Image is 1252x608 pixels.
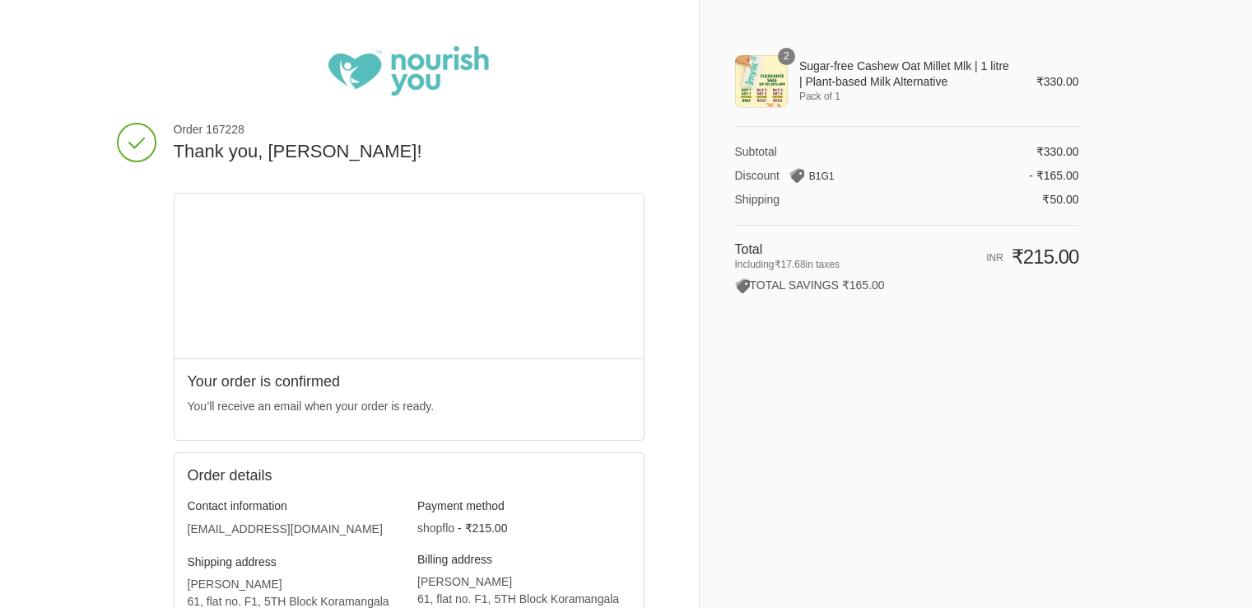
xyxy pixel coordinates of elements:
[1036,75,1079,88] span: ₹330.00
[735,55,788,106] img: Sugar-free Cashew Oat Millet Mlk | 1 litre | Plant-based Milk Alternative - Pack of 1
[986,252,1003,264] span: INR
[174,140,645,164] h2: Thank you, [PERSON_NAME]!
[188,398,631,415] p: You’ll receive an email when your order is ready.
[799,58,1013,88] span: Sugar-free Cashew Oat Millet Mlk | 1 litre | Plant-based Milk Alternative
[735,144,933,159] th: Subtotal
[735,193,780,206] span: Shipping
[417,521,454,535] span: shopflo
[1012,246,1079,268] span: ₹215.00
[417,552,631,567] h3: Billing address
[175,194,645,358] iframe: Google map displaying pin point of shipping address: Bangalore, Karnataka
[188,554,401,569] h3: Shipping address
[735,169,780,182] span: Discount
[188,498,401,513] h3: Contact information
[174,122,645,137] span: Order 167228
[188,466,409,485] h2: Order details
[188,372,631,391] h2: Your order is confirmed
[799,89,1013,104] span: Pack of 1
[1029,169,1078,182] span: - ₹165.00
[188,522,383,536] bdo: [EMAIL_ADDRESS][DOMAIN_NAME]
[735,242,763,256] span: Total
[775,259,806,270] span: ₹17.68
[809,171,835,182] span: B1G1
[842,278,885,292] span: ₹165.00
[328,46,489,96] img: Nourish You
[735,257,933,272] span: Including in taxes
[175,194,644,358] div: Google map displaying pin point of shipping address: Bangalore, Karnataka
[735,278,839,292] span: TOTAL SAVINGS
[1042,193,1078,206] span: ₹50.00
[417,498,631,513] h3: Payment method
[1036,145,1079,158] span: ₹330.00
[458,521,507,535] span: - ₹215.00
[778,48,795,65] span: 2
